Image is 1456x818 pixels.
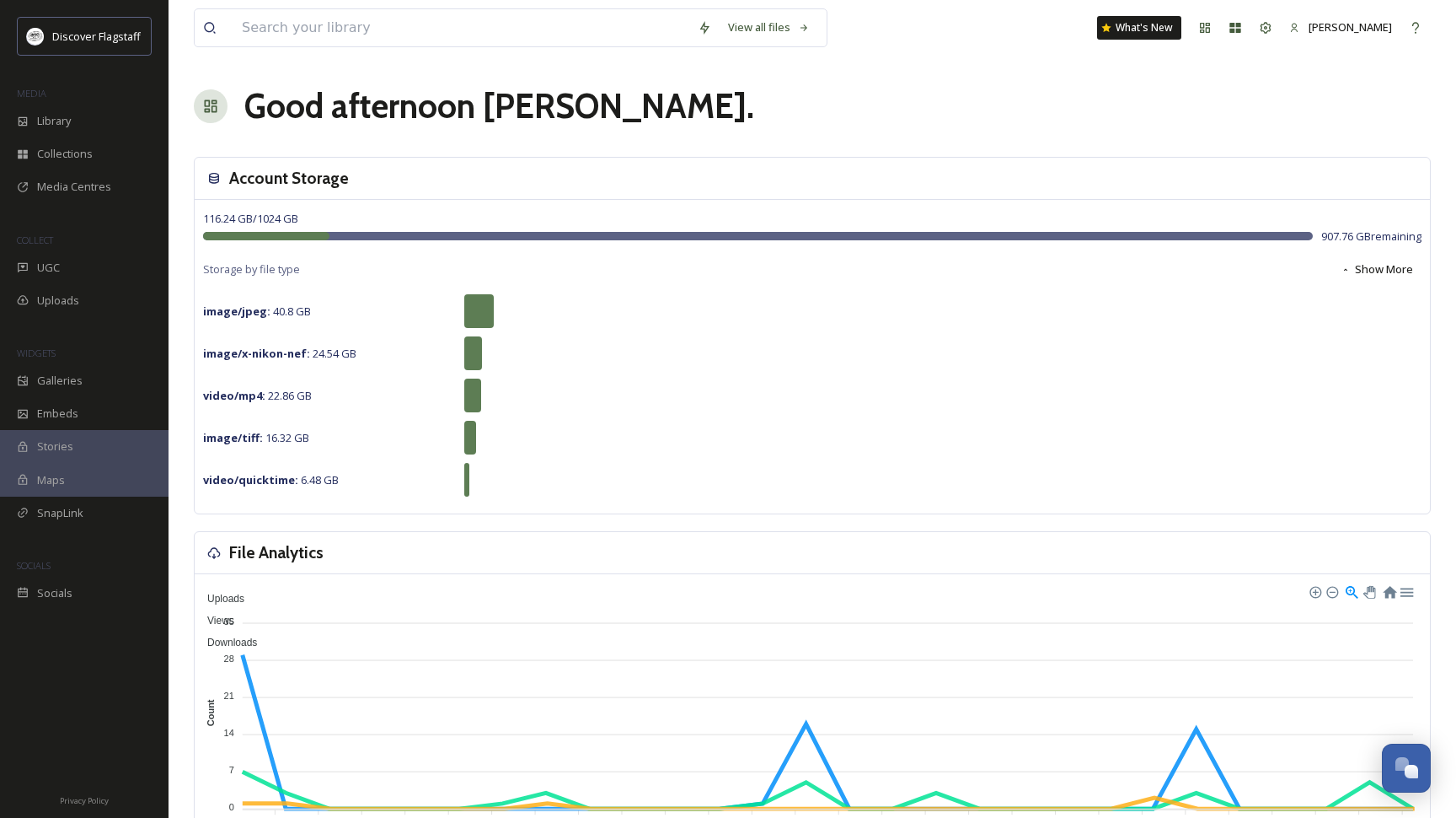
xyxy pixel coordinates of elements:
[37,179,111,195] span: Media Centres
[37,406,78,422] span: Embeds
[203,346,356,361] span: 24.54 GB
[1325,585,1337,597] div: Zoom Out
[37,585,72,601] span: Socials
[1363,586,1373,596] div: Panning
[17,87,46,100] span: MEDIA
[37,439,73,455] span: Stories
[224,616,234,626] tspan: 35
[224,654,234,664] tspan: 28
[206,699,216,726] text: Count
[203,261,300,277] span: Storage by file type
[229,541,324,565] h3: File Analytics
[1382,584,1396,598] div: Reset Zoom
[60,789,109,810] a: Privacy Policy
[203,430,309,445] span: 16.32 GB
[17,347,56,359] span: WIDGETS
[195,593,244,605] span: Uploads
[1097,16,1181,40] a: What's New
[37,505,83,521] span: SnapLink
[195,637,257,648] span: Downloads
[203,304,270,319] strong: image/jpeg :
[229,765,234,775] tspan: 7
[244,81,754,132] h1: Good afternoon [PERSON_NAME] .
[52,29,141,44] span: Discover Flagstaff
[203,430,263,445] strong: image/tiff :
[229,166,349,191] h3: Account Storage
[720,11,818,44] a: View all files
[17,234,53,246] span: COLLECT
[203,388,265,403] strong: video/mp4 :
[203,304,311,319] span: 40.8 GB
[1281,11,1400,44] a: [PERSON_NAME]
[60,795,109,806] span: Privacy Policy
[1382,744,1431,793] button: Open Chat
[1332,253,1421,286] button: Show More
[195,615,234,627] span: Views
[229,802,234,812] tspan: 0
[203,388,312,403] span: 22.86 GB
[27,28,44,45] img: Untitled%20design%20(1).png
[1309,585,1320,597] div: Zoom In
[224,728,234,738] tspan: 14
[37,293,79,309] span: Uploads
[37,146,93,162] span: Collections
[1399,584,1413,598] div: Menu
[37,260,60,276] span: UGC
[203,472,339,487] span: 6.48 GB
[1309,19,1392,35] span: [PERSON_NAME]
[17,559,51,572] span: SOCIALS
[233,9,689,46] input: Search your library
[37,373,83,389] span: Galleries
[203,472,298,487] strong: video/quicktime :
[37,472,65,488] span: Maps
[203,346,310,361] strong: image/x-nikon-nef :
[37,113,71,129] span: Library
[203,211,298,226] span: 116.24 GB / 1024 GB
[224,691,234,701] tspan: 21
[1321,229,1421,245] span: 907.76 GB remaining
[1344,584,1358,598] div: Selection Zoom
